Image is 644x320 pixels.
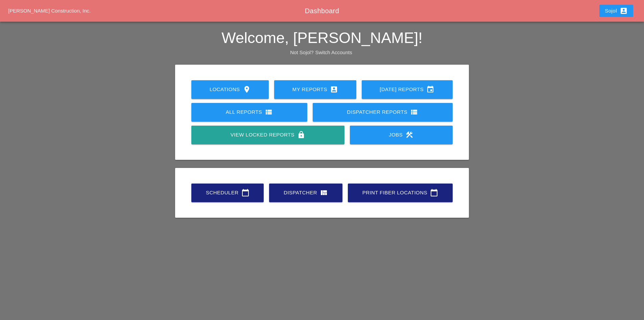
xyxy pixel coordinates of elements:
[599,5,633,17] button: Sojol
[362,80,453,99] a: [DATE] Reports
[410,108,418,116] i: view_list
[324,108,442,116] div: Dispatcher Reports
[202,189,253,197] div: Scheduler
[191,103,307,122] a: All Reports
[8,8,91,14] a: [PERSON_NAME] Construction, Inc.
[269,184,342,202] a: Dispatcher
[191,126,344,144] a: View Locked Reports
[280,189,332,197] div: Dispatcher
[315,49,352,55] a: Switch Accounts
[430,189,438,197] i: calendar_today
[202,85,258,93] div: Locations
[350,126,453,144] a: Jobs
[290,49,313,55] span: Not Sojol?
[274,80,356,99] a: My Reports
[191,184,264,202] a: Scheduler
[241,189,249,197] i: calendar_today
[405,131,413,139] i: construction
[605,7,628,15] div: Sojol
[285,85,345,93] div: My Reports
[320,189,328,197] i: view_quilt
[373,85,442,93] div: [DATE] Reports
[243,85,251,93] i: location_on
[297,131,305,139] i: lock
[330,85,338,93] i: account_box
[348,184,453,202] a: Print Fiber Locations
[202,131,333,139] div: View Locked Reports
[191,80,269,99] a: Locations
[359,189,442,197] div: Print Fiber Locations
[313,103,453,122] a: Dispatcher Reports
[305,7,339,15] span: Dashboard
[426,85,434,93] i: event
[620,7,628,15] i: account_box
[265,108,273,116] i: view_list
[202,108,296,116] div: All Reports
[361,131,442,139] div: Jobs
